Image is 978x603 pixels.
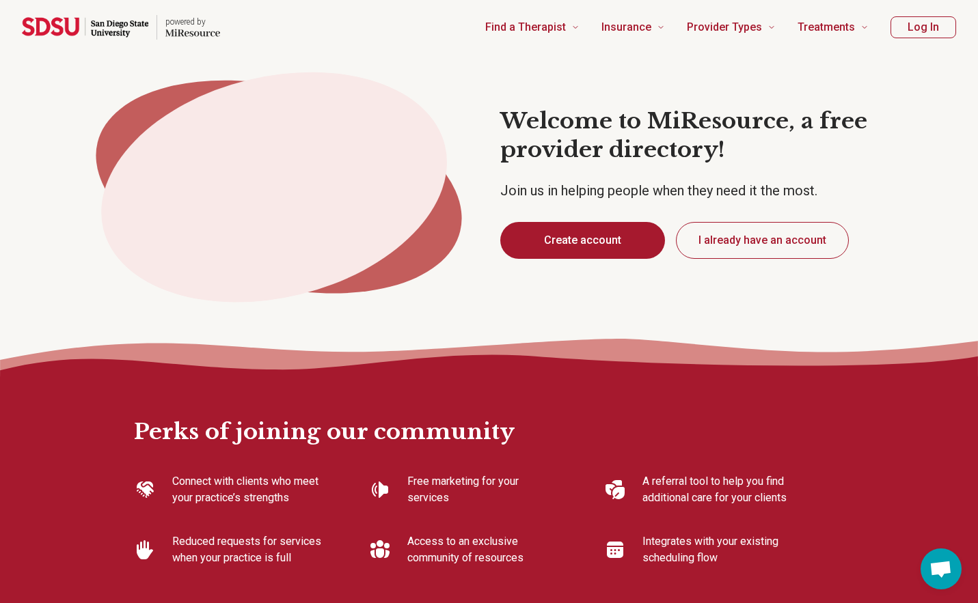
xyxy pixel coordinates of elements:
span: Provider Types [687,18,762,37]
p: Reduced requests for services when your practice is full [172,533,325,566]
span: Treatments [798,18,855,37]
a: Home page [22,5,220,49]
button: Log In [891,16,956,38]
p: Connect with clients who meet your practice’s strengths [172,473,325,506]
span: Insurance [601,18,651,37]
h1: Welcome to MiResource, a free provider directory! [500,107,905,164]
button: Create account [500,222,665,259]
p: powered by [165,16,220,27]
p: Integrates with your existing scheduling flow [642,533,796,566]
a: Open chat [921,548,962,589]
p: Access to an exclusive community of resources [407,533,560,566]
p: Join us in helping people when they need it the most. [500,181,905,200]
button: I already have an account [676,222,849,259]
p: Free marketing for your services [407,473,560,506]
span: Find a Therapist [485,18,566,37]
p: A referral tool to help you find additional care for your clients [642,473,796,506]
h2: Perks of joining our community [134,374,845,447]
